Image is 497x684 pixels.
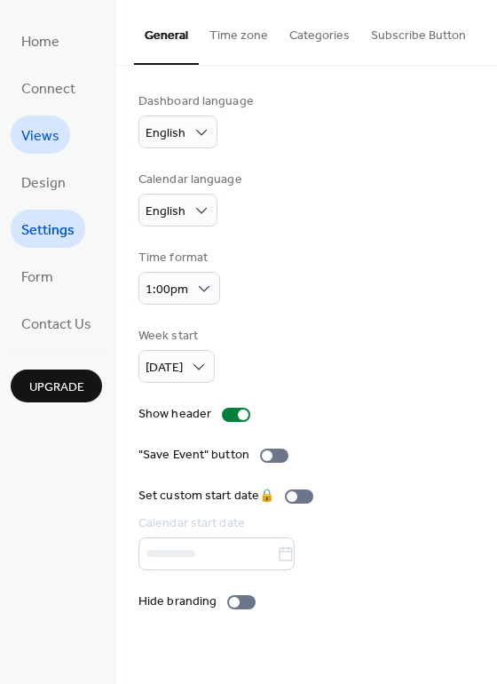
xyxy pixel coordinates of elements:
span: Contact Us [21,311,91,338]
a: Contact Us [11,304,102,342]
span: English [146,200,185,224]
div: Week start [138,327,211,346]
div: Hide branding [138,593,217,611]
div: Time format [138,249,217,267]
div: "Save Event" button [138,446,249,465]
span: Design [21,170,66,197]
div: Dashboard language [138,92,254,111]
a: Connect [11,68,86,107]
a: Home [11,21,70,60]
span: Views [21,123,59,150]
div: Calendar language [138,171,242,189]
span: Form [21,264,53,291]
div: Show header [138,405,211,424]
span: Settings [21,217,75,244]
span: 1:00pm [146,278,188,302]
a: Design [11,163,76,201]
span: English [146,122,185,146]
a: Form [11,257,64,295]
a: Views [11,115,70,154]
span: Home [21,28,59,56]
button: Upgrade [11,370,102,402]
span: [DATE] [146,356,183,380]
span: Upgrade [29,378,84,397]
a: Settings [11,210,85,248]
span: Connect [21,76,75,103]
